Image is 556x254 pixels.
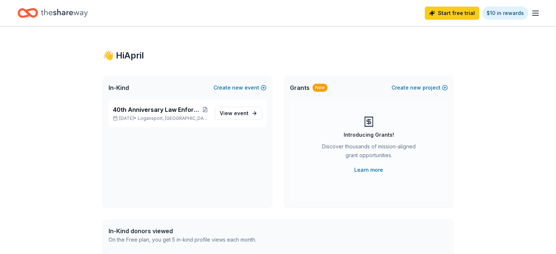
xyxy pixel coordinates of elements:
[103,50,454,61] div: 👋 Hi April
[18,4,88,22] a: Home
[234,110,249,116] span: event
[354,166,383,174] a: Learn more
[392,83,448,92] button: Createnewproject
[232,83,243,92] span: new
[213,83,266,92] button: Createnewevent
[109,235,256,244] div: On the Free plan, you get 5 in-kind profile views each month.
[220,109,249,118] span: View
[319,142,419,163] div: Discover thousands of mission-aligned grant opportunities.
[410,83,421,92] span: new
[313,84,328,92] div: New
[113,115,209,121] p: [DATE] •
[113,105,201,114] span: 40th Anniversary Law Enforcement Training Conference
[109,83,129,92] span: In-Kind
[215,107,262,120] a: View event
[138,115,209,121] span: Logansport, [GEOGRAPHIC_DATA]
[482,7,528,20] a: $10 in rewards
[344,130,394,139] div: Introducing Grants!
[290,83,310,92] span: Grants
[425,7,479,20] a: Start free trial
[109,227,256,235] div: In-Kind donors viewed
